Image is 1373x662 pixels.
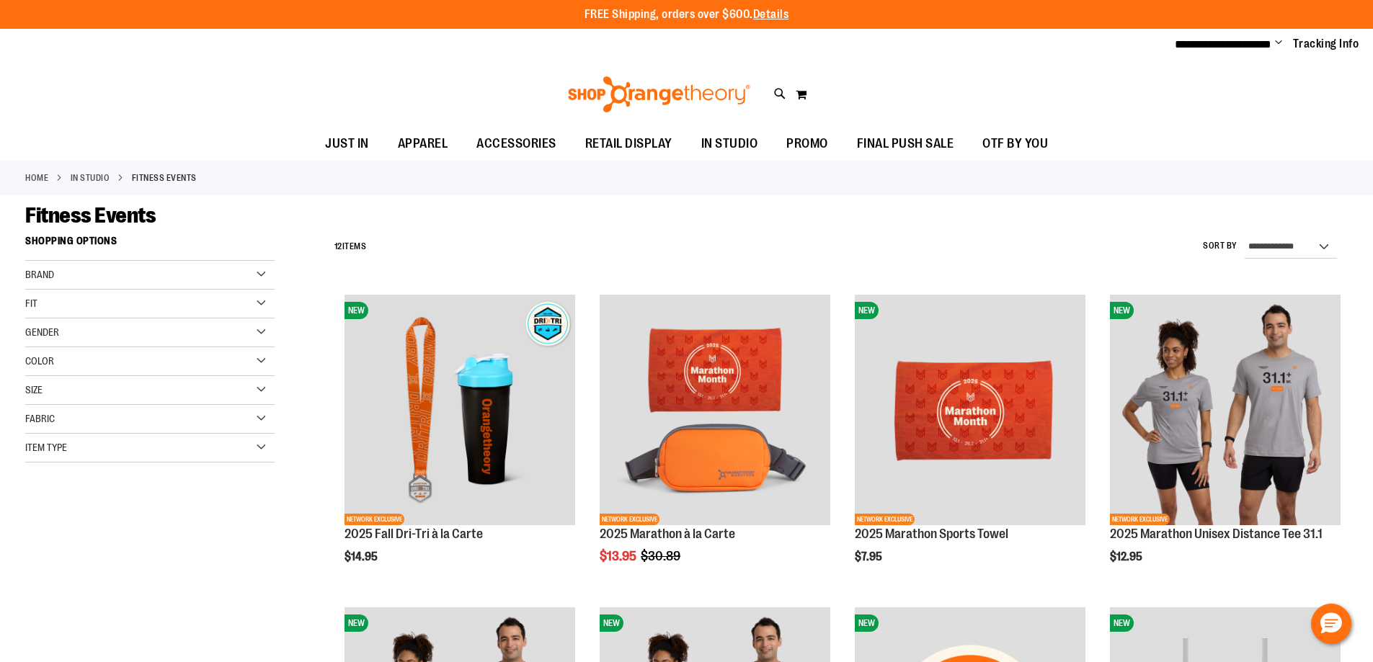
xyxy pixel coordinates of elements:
span: PROMO [786,128,828,160]
span: FINAL PUSH SALE [857,128,954,160]
span: JUST IN [325,128,369,160]
a: 2025 Marathon Sports Towel [855,527,1008,541]
span: NEW [855,302,879,319]
span: 12 [334,241,342,251]
span: NEW [345,302,368,319]
span: $7.95 [855,550,884,563]
span: Brand [25,269,54,280]
span: Size [25,384,43,395]
span: OTF BY YOU [982,128,1048,160]
a: 2025 Marathon Unisex Distance Tee 31.1 [1110,527,1323,541]
a: IN STUDIO [687,128,773,160]
span: NETWORK EXCLUSIVE [1110,514,1170,525]
button: Hello, have a question? Let’s chat. [1311,604,1351,644]
a: Home [25,171,48,184]
span: APPAREL [398,128,448,160]
span: $14.95 [345,550,380,563]
label: Sort By [1203,240,1238,252]
a: PROMO [772,128,843,161]
a: 2025 Fall Dri-Tri à la Carte [345,527,483,541]
span: Color [25,355,54,367]
a: JUST IN [311,128,383,161]
span: ACCESSORIES [476,128,556,160]
span: IN STUDIO [701,128,758,160]
img: 2025 Marathon à la Carte [600,295,830,525]
span: Gender [25,326,59,338]
a: 2025 Marathon Sports TowelNEWNETWORK EXCLUSIVE [855,295,1085,527]
a: FINAL PUSH SALE [843,128,969,161]
div: product [592,287,837,600]
span: NETWORK EXCLUSIVE [600,514,659,525]
span: Fit [25,298,37,309]
span: NEW [1110,302,1134,319]
strong: Fitness Events [132,171,197,184]
span: Item Type [25,442,67,453]
button: Account menu [1275,37,1282,51]
span: NEW [345,614,368,632]
span: $13.95 [600,549,639,563]
span: $12.95 [1110,550,1145,563]
div: product [848,287,1093,600]
a: Tracking Info [1293,36,1359,52]
a: Details [753,8,789,21]
span: NEW [1110,614,1134,632]
span: NEW [855,614,879,632]
span: Fabric [25,413,55,424]
a: ACCESSORIES [462,128,571,161]
div: product [337,287,582,600]
img: 2025 Marathon Unisex Distance Tee 31.1 [1110,295,1341,525]
span: NETWORK EXCLUSIVE [855,514,915,525]
img: Shop Orangetheory [566,76,752,112]
span: Fitness Events [25,203,156,228]
a: OTF BY YOU [968,128,1062,161]
p: FREE Shipping, orders over $600. [585,6,789,23]
span: NETWORK EXCLUSIVE [345,514,404,525]
a: 2025 Marathon Unisex Distance Tee 31.1NEWNETWORK EXCLUSIVE [1110,295,1341,527]
img: 2025 Fall Dri-Tri à la Carte [345,295,575,525]
img: 2025 Marathon Sports Towel [855,295,1085,525]
a: APPAREL [383,128,463,161]
span: RETAIL DISPLAY [585,128,672,160]
strong: Shopping Options [25,228,275,261]
a: IN STUDIO [71,171,110,184]
h2: Items [334,236,367,258]
a: 2025 Marathon à la Carte [600,527,735,541]
a: RETAIL DISPLAY [571,128,687,161]
span: NEW [600,614,623,632]
span: $30.89 [641,549,683,563]
div: product [1103,287,1348,600]
a: 2025 Fall Dri-Tri à la CarteNEWNETWORK EXCLUSIVE [345,295,575,527]
a: 2025 Marathon à la CarteNETWORK EXCLUSIVE [600,295,830,527]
